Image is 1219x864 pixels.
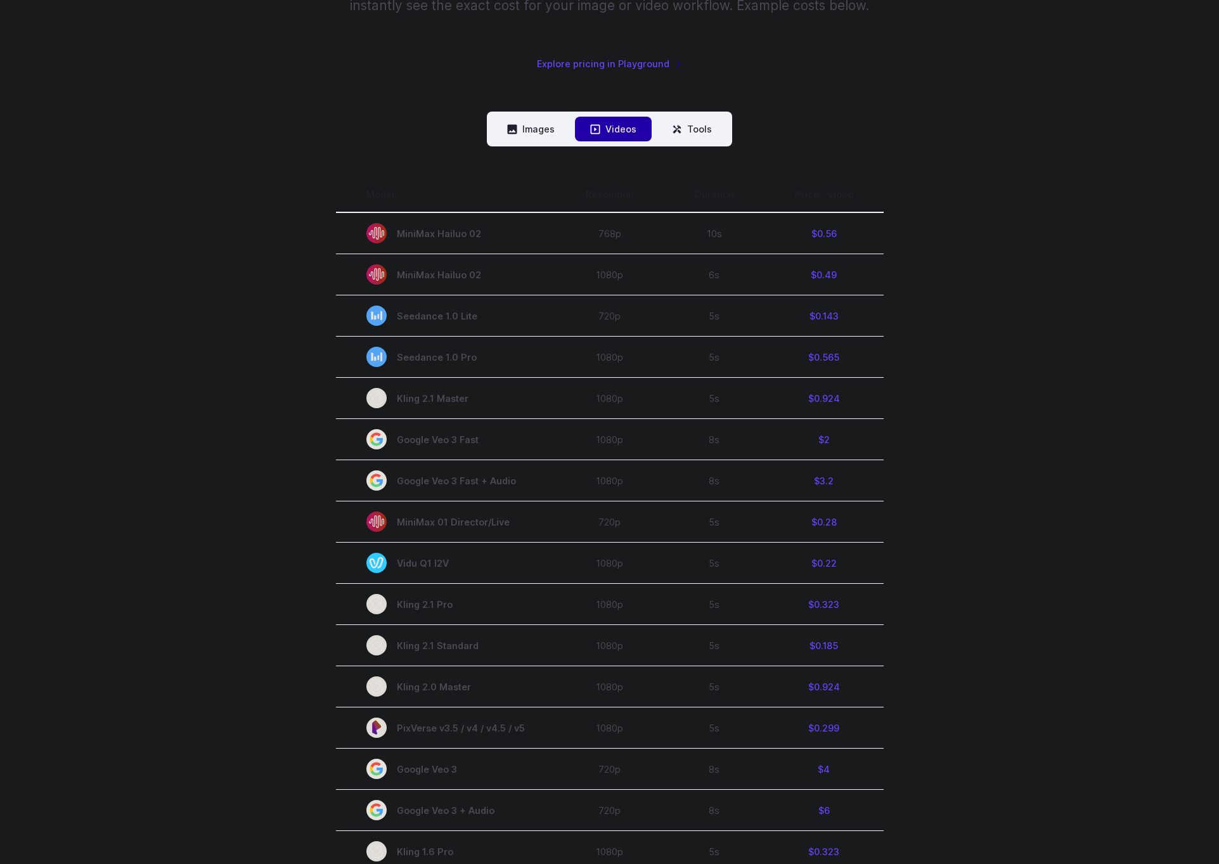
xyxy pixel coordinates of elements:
[764,378,884,419] td: $0.924
[664,625,764,666] td: 5s
[366,388,525,408] span: Kling 2.1 Master
[555,501,664,543] td: 720p
[555,419,664,460] td: 1080p
[366,264,525,285] span: MiniMax Hailuo 02
[764,543,884,584] td: $0.22
[555,625,664,666] td: 1080p
[664,543,764,584] td: 5s
[366,512,525,532] span: MiniMax 01 Director/Live
[664,212,764,254] td: 10s
[764,460,884,501] td: $3.2
[366,718,525,738] span: PixVerse v3.5 / v4 / v4.5 / v5
[537,56,682,71] a: Explore pricing in Playground
[366,635,525,655] span: Kling 2.1 Standard
[664,707,764,749] td: 5s
[764,625,884,666] td: $0.185
[555,295,664,337] td: 720p
[764,749,884,790] td: $4
[366,306,525,326] span: Seedance 1.0 Lite
[366,429,525,449] span: Google Veo 3 Fast
[555,378,664,419] td: 1080p
[555,543,664,584] td: 1080p
[366,470,525,491] span: Google Veo 3 Fast + Audio
[764,584,884,625] td: $0.323
[764,337,884,378] td: $0.565
[555,337,664,378] td: 1080p
[366,347,525,367] span: Seedance 1.0 Pro
[492,117,570,141] button: Images
[764,177,884,212] th: Price / Video
[555,749,664,790] td: 720p
[664,378,764,419] td: 5s
[336,177,555,212] th: Model
[664,419,764,460] td: 8s
[555,790,664,831] td: 720p
[366,841,525,861] span: Kling 1.6 Pro
[575,117,652,141] button: Videos
[664,501,764,543] td: 5s
[366,676,525,697] span: Kling 2.0 Master
[555,212,664,254] td: 768p
[664,584,764,625] td: 5s
[555,584,664,625] td: 1080p
[664,666,764,707] td: 5s
[664,295,764,337] td: 5s
[764,501,884,543] td: $0.28
[664,254,764,295] td: 6s
[657,117,727,141] button: Tools
[366,553,525,573] span: Vidu Q1 I2V
[366,759,525,779] span: Google Veo 3
[664,790,764,831] td: 8s
[664,337,764,378] td: 5s
[764,254,884,295] td: $0.49
[366,800,525,820] span: Google Veo 3 + Audio
[555,707,664,749] td: 1080p
[555,666,664,707] td: 1080p
[555,460,664,501] td: 1080p
[764,295,884,337] td: $0.143
[555,177,664,212] th: Resolution
[555,254,664,295] td: 1080p
[764,790,884,831] td: $6
[366,594,525,614] span: Kling 2.1 Pro
[764,212,884,254] td: $0.56
[664,460,764,501] td: 8s
[764,419,884,460] td: $2
[664,749,764,790] td: 8s
[764,707,884,749] td: $0.299
[664,177,764,212] th: Duration
[764,666,884,707] td: $0.924
[366,223,525,243] span: MiniMax Hailuo 02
